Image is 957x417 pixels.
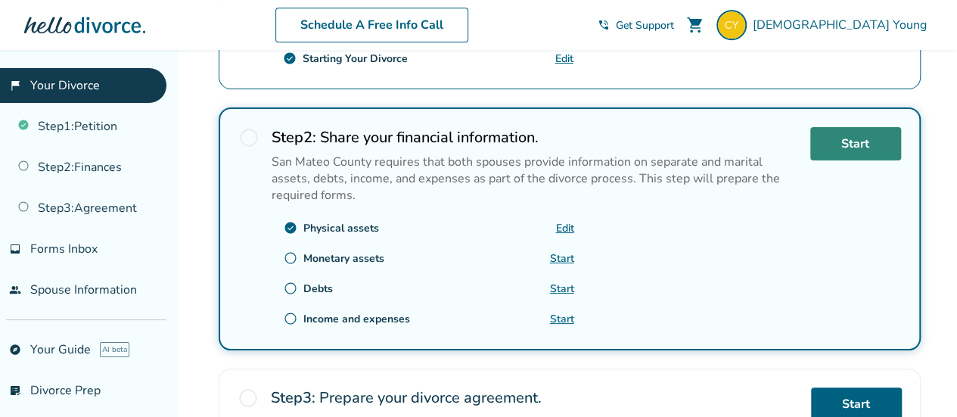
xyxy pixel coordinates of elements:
span: people [9,284,21,296]
p: San Mateo County requires that both spouses provide information on separate and marital assets, d... [272,154,798,204]
strong: Step 3 : [271,387,315,408]
h2: Share your financial information. [272,127,798,148]
span: check_circle [283,51,297,65]
span: explore [9,344,21,356]
span: check_circle [284,221,297,235]
span: radio_button_unchecked [284,312,297,325]
img: Christi Young [716,10,747,40]
span: flag_2 [9,79,21,92]
span: radio_button_unchecked [238,387,259,409]
a: Start [810,127,901,160]
span: inbox [9,243,21,255]
a: Edit [555,51,573,66]
a: phone_in_talkGet Support [598,18,674,33]
span: Forms Inbox [30,241,98,257]
a: Start [550,282,574,296]
span: Get Support [616,18,674,33]
h2: Prepare your divorce agreement. [271,387,799,408]
span: shopping_cart [686,16,704,34]
div: Monetary assets [303,251,384,266]
span: phone_in_talk [598,19,610,31]
a: Edit [556,221,574,235]
span: [DEMOGRAPHIC_DATA] Young [753,17,933,33]
a: Schedule A Free Info Call [275,8,468,42]
strong: Step 2 : [272,127,316,148]
span: radio_button_unchecked [284,282,297,295]
a: Start [550,251,574,266]
span: AI beta [100,342,129,357]
span: radio_button_unchecked [238,127,259,148]
div: Starting Your Divorce [303,51,408,66]
div: Debts [303,282,333,296]
span: radio_button_unchecked [284,251,297,265]
a: Start [550,312,574,326]
span: list_alt_check [9,384,21,397]
div: Physical assets [303,221,379,235]
div: Income and expenses [303,312,410,326]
